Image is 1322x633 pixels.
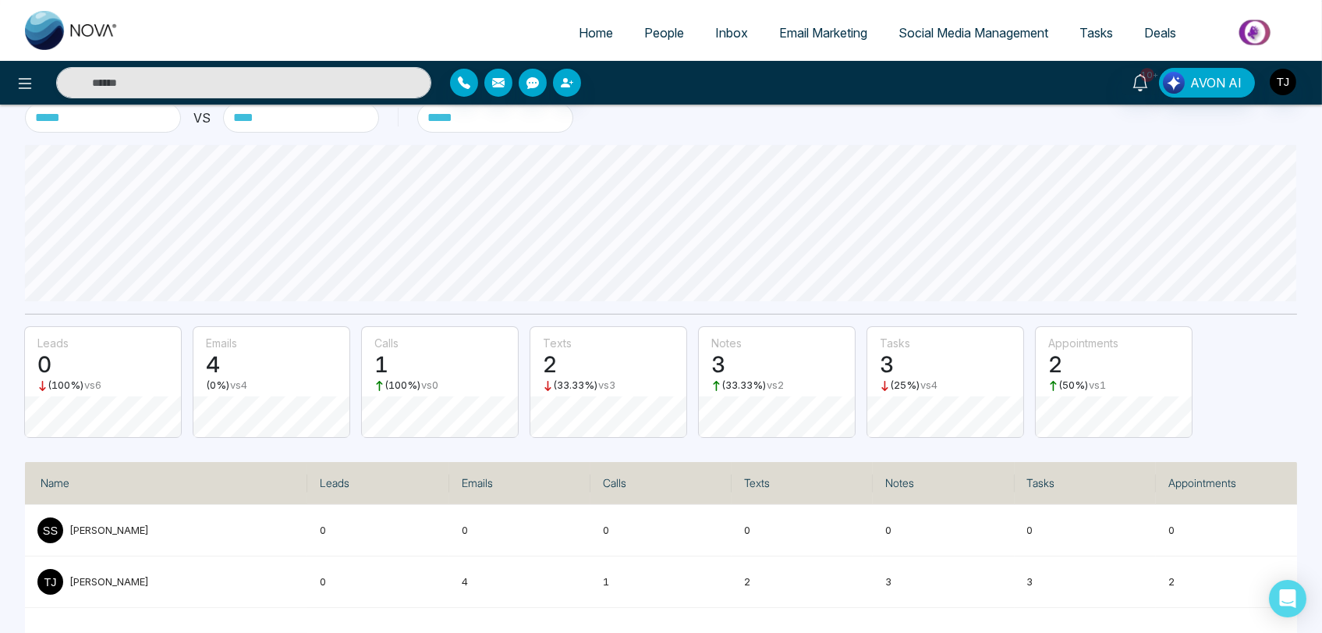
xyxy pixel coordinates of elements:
[873,462,1014,505] th: Notes
[1168,522,1285,538] p: 0
[1064,18,1129,48] a: Tasks
[25,462,307,505] th: Name
[1200,15,1313,50] img: Market-place.gif
[1163,72,1185,94] img: Lead Flow
[1048,352,1179,379] h3: 2
[880,352,1011,379] h3: 3
[598,379,615,391] span: vs 3
[25,378,181,393] div: ( 100 %)
[362,378,518,393] div: ( 100 %)
[1089,379,1106,391] span: vs 1
[885,522,1001,538] p: 0
[579,25,613,41] span: Home
[320,522,436,538] p: 0
[193,108,211,127] div: VS
[462,574,578,589] p: 4
[37,352,168,379] h3: 0
[1048,336,1118,350] small: appointments
[711,352,842,379] h3: 3
[779,25,867,41] span: Email Marketing
[744,574,860,589] p: 2
[1027,522,1143,538] p: 0
[603,574,719,589] p: 1
[206,352,337,379] h3: 4
[699,378,855,393] div: ( 33.33 %)
[885,574,1001,589] p: 3
[1270,69,1296,95] img: User Avatar
[1027,574,1143,589] p: 3
[880,336,910,350] small: tasks
[1122,68,1159,95] a: 10+
[1269,580,1306,617] div: Open Intercom Messenger
[744,522,860,538] p: 0
[898,25,1048,41] span: Social Media Management
[193,378,349,393] div: ( 0 %)
[462,522,578,538] p: 0
[374,352,505,379] h3: 1
[700,18,764,48] a: Inbox
[563,18,629,48] a: Home
[920,379,937,391] span: vs 4
[1140,68,1154,82] span: 10+
[1079,25,1113,41] span: Tasks
[1036,378,1192,393] div: ( 50 %)
[320,574,436,589] p: 0
[543,352,674,379] h3: 2
[603,522,719,538] p: 0
[732,462,873,505] th: Texts
[230,379,247,391] span: vs 4
[307,462,448,505] th: Leads
[69,574,149,589] p: [PERSON_NAME]
[644,25,684,41] span: People
[1168,574,1285,589] p: 2
[767,379,784,391] span: vs 2
[711,336,742,350] small: notes
[84,379,101,391] span: vs 6
[1144,25,1176,41] span: Deals
[530,378,686,393] div: ( 33.33 %)
[1190,73,1242,92] span: AVON AI
[69,522,149,538] p: [PERSON_NAME]
[543,336,572,350] small: texts
[590,462,732,505] th: Calls
[206,336,237,350] small: emails
[37,336,69,350] small: leads
[25,11,119,50] img: Nova CRM Logo
[1015,462,1156,505] th: Tasks
[715,25,748,41] span: Inbox
[1129,18,1192,48] a: Deals
[449,462,590,505] th: Emails
[1156,462,1297,505] th: Appointments
[764,18,883,48] a: Email Marketing
[629,18,700,48] a: People
[374,336,399,350] small: calls
[867,378,1023,393] div: ( 25 %)
[883,18,1064,48] a: Social Media Management
[421,379,438,391] span: vs 0
[1159,68,1255,98] button: AVON AI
